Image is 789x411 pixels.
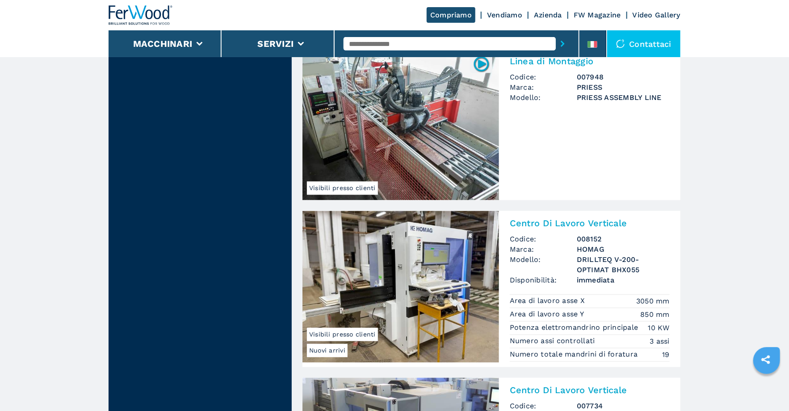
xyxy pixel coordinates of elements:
[574,11,621,19] a: FW Magazine
[307,328,378,341] span: Visibili presso clienti
[510,296,588,306] p: Area di lavoro asse X
[577,234,670,245] h3: 008152
[510,255,577,275] span: Modello:
[510,275,577,286] span: Disponibilità:
[510,72,577,82] span: Codice:
[636,296,670,307] em: 3050 mm
[510,350,640,360] p: Numero totale mandrini di foratura
[510,92,577,103] span: Modello:
[663,350,670,360] em: 19
[307,344,348,357] span: Nuovi arrivi
[510,234,577,245] span: Codice:
[302,49,499,200] img: Linea di Montaggio PRIESS PRIESS ASSEMBLY LINE
[755,349,777,371] a: sharethis
[510,310,587,320] p: Area di lavoro asse Y
[633,11,680,19] a: Video Gallery
[577,92,670,103] h3: PRIESS ASSEMBLY LINE
[487,11,522,19] a: Vendiamo
[577,275,670,286] span: immediata
[109,5,173,25] img: Ferwood
[577,255,670,275] h3: DRILLTEQ V-200-OPTIMAT BHX055
[302,211,499,363] img: Centro Di Lavoro Verticale HOMAG DRILLTEQ V-200-OPTIMAT BHX055
[510,245,577,255] span: Marca:
[607,30,681,57] div: Contattaci
[510,323,641,333] p: Potenza elettromandrino principale
[751,371,782,404] iframe: Chat
[577,245,670,255] h3: HOMAG
[307,182,378,195] span: Visibili presso clienti
[133,38,193,49] button: Macchinari
[510,218,670,229] h2: Centro Di Lavoro Verticale
[302,49,680,200] a: Linea di Montaggio PRIESS PRIESS ASSEMBLY LINEVisibili presso clienti007948Linea di MontaggioCodi...
[534,11,562,19] a: Azienda
[650,336,670,347] em: 3 assi
[473,55,490,73] img: 007948
[302,211,680,367] a: Centro Di Lavoro Verticale HOMAG DRILLTEQ V-200-OPTIMAT BHX055Nuovi arriviVisibili presso clienti...
[257,38,294,49] button: Servizi
[648,323,670,333] em: 10 KW
[641,310,670,320] em: 850 mm
[556,33,570,54] button: submit-button
[616,39,625,48] img: Contattaci
[510,336,597,346] p: Numero assi controllati
[577,72,670,82] h3: 007948
[510,385,670,396] h2: Centro Di Lavoro Verticale
[577,82,670,92] h3: PRIESS
[427,7,475,23] a: Compriamo
[510,82,577,92] span: Marca:
[510,56,670,66] h2: Linea di Montaggio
